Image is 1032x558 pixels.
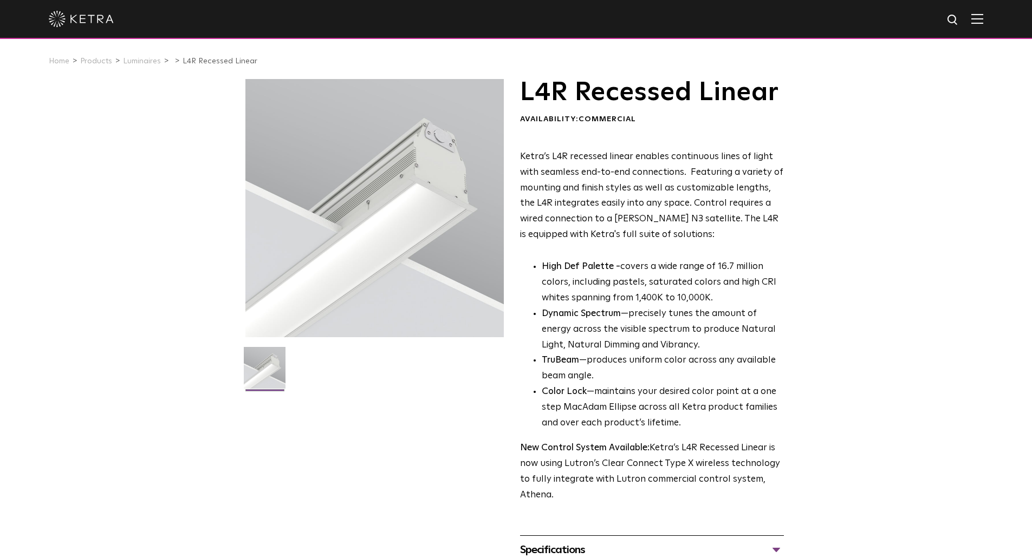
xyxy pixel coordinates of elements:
p: covers a wide range of 16.7 million colors, including pastels, saturated colors and high CRI whit... [542,259,784,306]
a: Luminaires [123,57,161,65]
img: L4R-2021-Web-Square [244,347,285,397]
a: Products [80,57,112,65]
span: Commercial [579,115,636,123]
a: Home [49,57,69,65]
img: Hamburger%20Nav.svg [971,14,983,24]
li: —produces uniform color across any available beam angle. [542,353,784,384]
strong: TruBeam [542,356,579,365]
img: search icon [946,14,960,27]
li: —maintains your desired color point at a one step MacAdam Ellipse across all Ketra product famili... [542,384,784,431]
a: L4R Recessed Linear [183,57,257,65]
img: ketra-logo-2019-white [49,11,114,27]
strong: Dynamic Spectrum [542,309,621,318]
strong: New Control System Available: [520,443,650,452]
div: Availability: [520,114,784,125]
li: —precisely tunes the amount of energy across the visible spectrum to produce Natural Light, Natur... [542,306,784,353]
p: Ketra’s L4R recessed linear enables continuous lines of light with seamless end-to-end connection... [520,149,784,243]
strong: High Def Palette - [542,262,620,271]
strong: Color Lock [542,387,587,396]
p: Ketra’s L4R Recessed Linear is now using Lutron’s Clear Connect Type X wireless technology to ful... [520,441,784,503]
h1: L4R Recessed Linear [520,79,784,106]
